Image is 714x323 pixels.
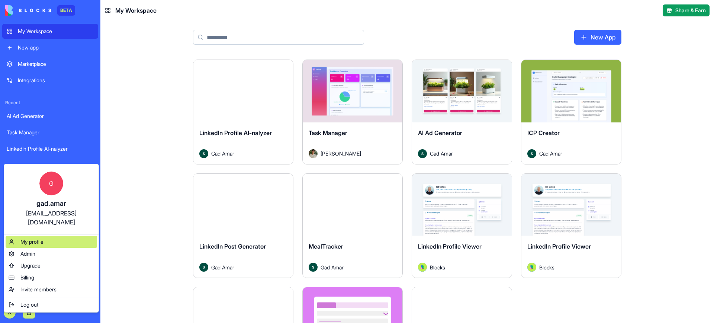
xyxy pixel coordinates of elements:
div: LinkedIn Profile AI-nalyzer [7,145,94,153]
a: Ggad.amar[EMAIL_ADDRESS][DOMAIN_NAME] [6,166,97,233]
a: My profile [6,236,97,248]
span: Upgrade [20,262,41,269]
a: Upgrade [6,260,97,272]
div: Task Manager [7,129,94,136]
span: My profile [20,238,44,246]
div: gad.amar [12,198,91,209]
span: Admin [20,250,35,258]
span: Invite members [20,286,57,293]
span: Log out [20,301,38,308]
span: Recent [2,100,98,106]
a: Billing [6,272,97,284]
span: G [39,172,63,195]
a: Invite members [6,284,97,295]
span: Billing [20,274,34,281]
div: AI Ad Generator [7,112,94,120]
div: [EMAIL_ADDRESS][DOMAIN_NAME] [12,209,91,227]
a: Admin [6,248,97,260]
